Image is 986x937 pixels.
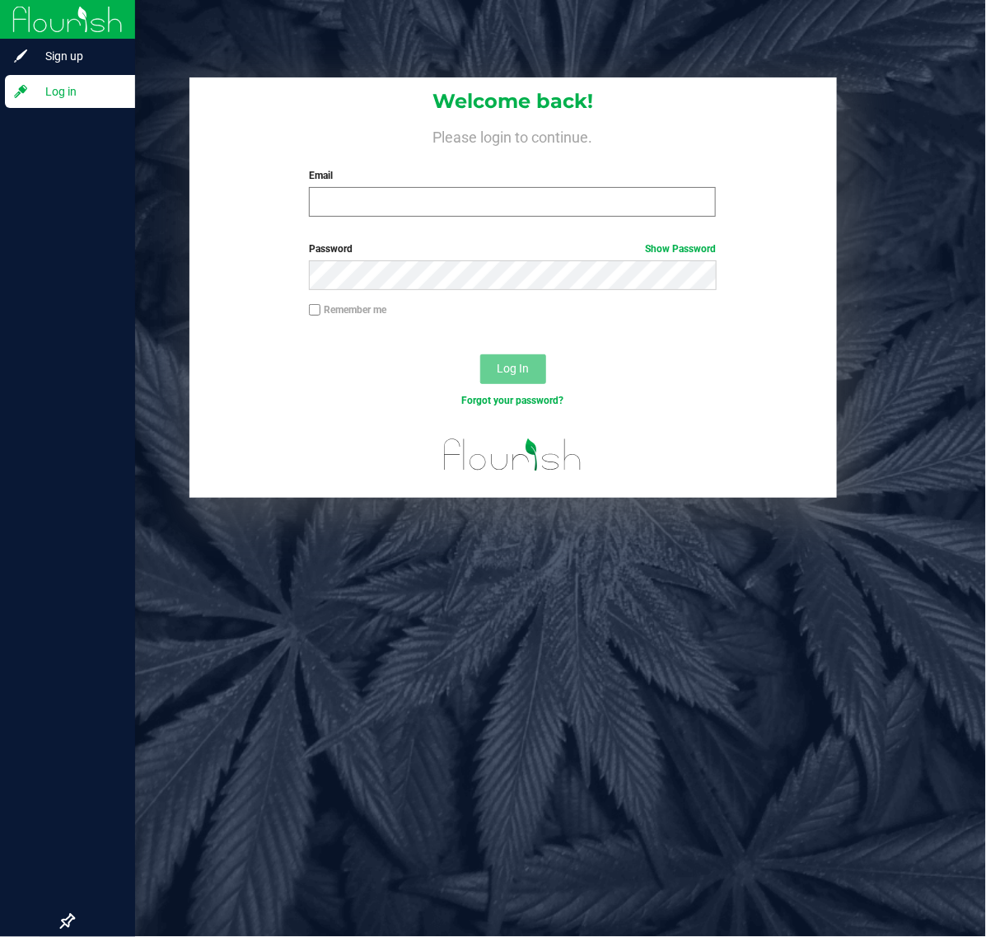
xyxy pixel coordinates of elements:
span: Password [309,243,353,255]
span: Log In [497,362,529,375]
a: Forgot your password? [461,395,563,406]
label: Email [309,168,716,183]
inline-svg: Sign up [12,48,29,64]
a: Show Password [645,243,716,255]
h1: Welcome back! [189,91,837,112]
label: Remember me [309,302,386,317]
input: Remember me [309,304,320,316]
inline-svg: Log in [12,83,29,100]
span: Sign up [29,46,128,66]
h4: Please login to continue. [189,125,837,145]
button: Log In [480,354,546,384]
span: Log in [29,82,128,101]
img: flourish_logo.svg [432,425,594,485]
